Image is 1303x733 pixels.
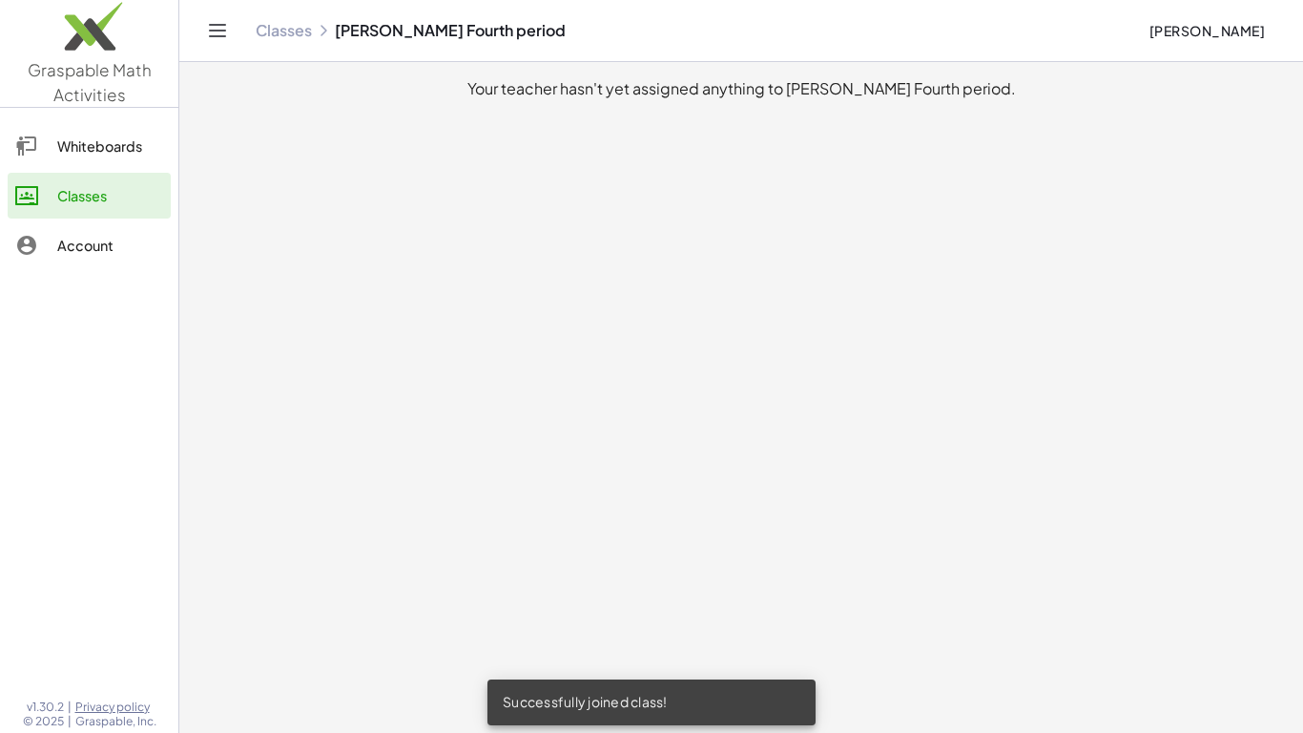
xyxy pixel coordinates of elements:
a: Classes [256,21,312,40]
span: Graspable Math Activities [28,59,152,105]
button: Toggle navigation [202,15,233,46]
span: © 2025 [23,714,64,729]
span: Graspable, Inc. [75,714,156,729]
div: Successfully joined class! [487,680,816,725]
a: Classes [8,173,171,219]
a: Whiteboards [8,123,171,169]
div: Whiteboards [57,135,163,157]
span: | [68,700,72,715]
span: v1.30.2 [27,700,64,715]
span: | [68,714,72,729]
span: [PERSON_NAME] [1148,22,1265,39]
a: Privacy policy [75,700,156,715]
a: Account [8,222,171,268]
div: Your teacher hasn't yet assigned anything to [PERSON_NAME] Fourth period. [195,77,1288,100]
button: [PERSON_NAME] [1133,13,1280,48]
div: Account [57,234,163,257]
div: Classes [57,184,163,207]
